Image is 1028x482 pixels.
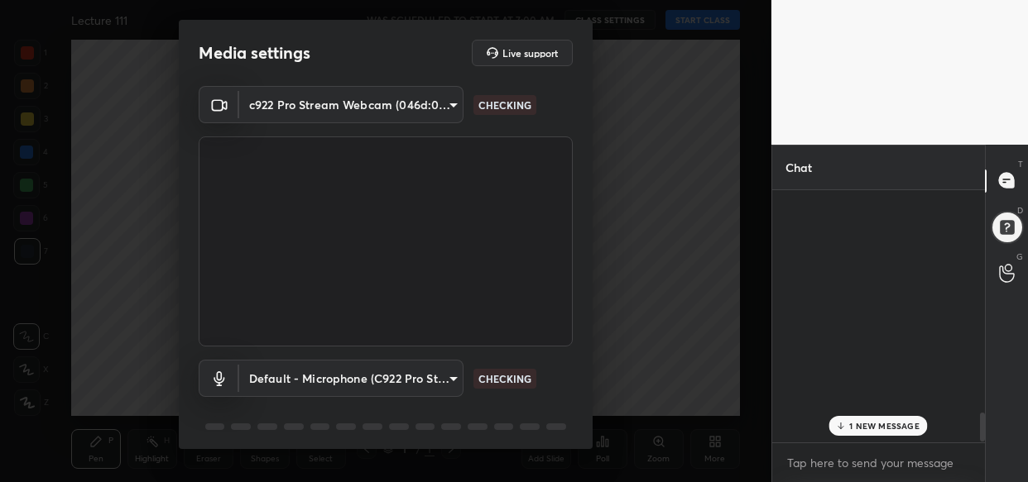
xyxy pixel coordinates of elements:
p: Chat [772,146,825,189]
div: c922 Pro Stream Webcam (046d:085c) [239,360,464,397]
p: CHECKING [478,371,531,386]
h2: Media settings [199,42,310,64]
p: T [1018,158,1023,170]
p: 1 NEW MESSAGE [849,421,920,431]
h5: Live support [502,48,558,58]
p: CHECKING [478,98,531,112]
p: D [1017,204,1023,217]
p: G [1016,251,1023,263]
div: grid [772,190,986,442]
div: c922 Pro Stream Webcam (046d:085c) [239,86,464,123]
